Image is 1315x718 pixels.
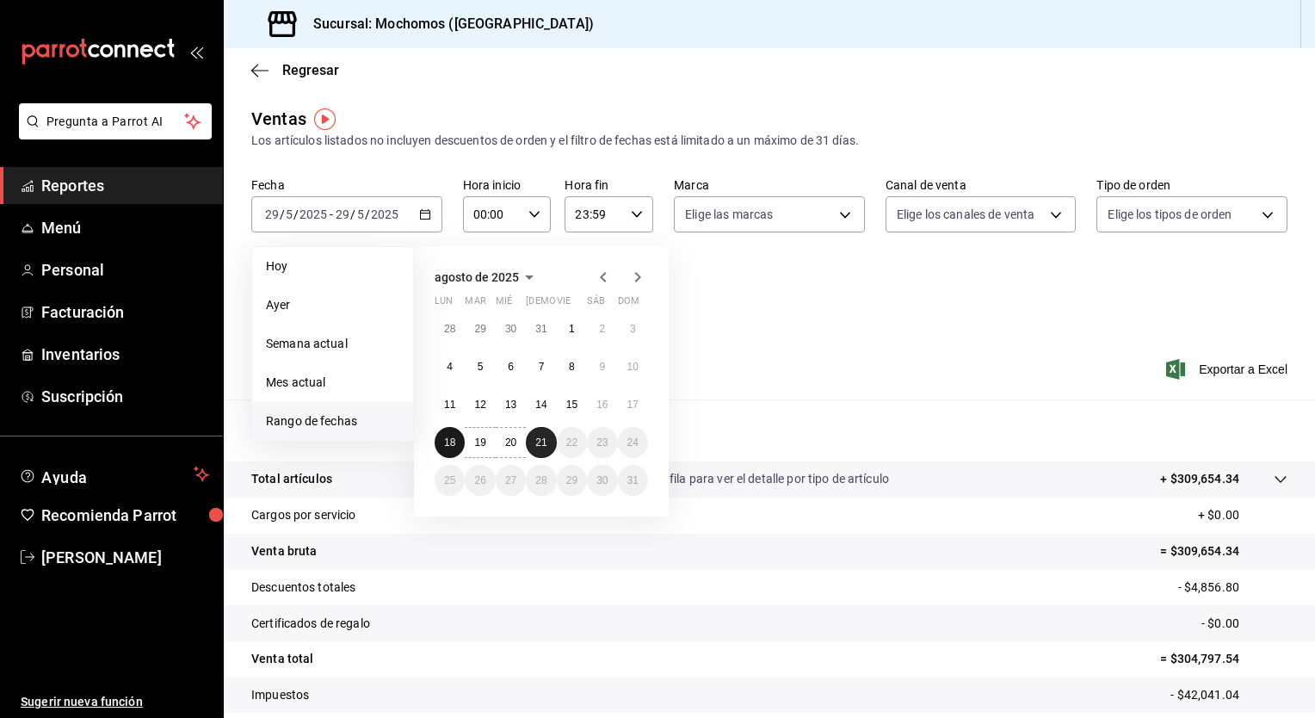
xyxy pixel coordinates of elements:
[478,361,484,373] abbr: 5 de agosto de 2025
[587,313,617,344] button: 2 de agosto de 2025
[356,207,365,221] input: --
[526,389,556,420] button: 14 de agosto de 2025
[496,295,512,313] abbr: miércoles
[335,207,350,221] input: --
[526,295,627,313] abbr: jueves
[251,506,356,524] p: Cargos por servicio
[535,436,546,449] abbr: 21 de agosto de 2025
[1160,650,1287,668] p: = $304,797.54
[535,474,546,486] abbr: 28 de agosto de 2025
[266,374,399,392] span: Mes actual
[557,295,571,313] abbr: viernes
[557,427,587,458] button: 22 de agosto de 2025
[282,62,339,78] span: Regresar
[557,465,587,496] button: 29 de agosto de 2025
[474,436,485,449] abbr: 19 de agosto de 2025
[12,125,212,143] a: Pregunta a Parrot AI
[435,351,465,382] button: 4 de agosto de 2025
[299,14,594,34] h3: Sucursal: Mochomos ([GEOGRAPHIC_DATA])
[630,323,636,335] abbr: 3 de agosto de 2025
[496,465,526,496] button: 27 de agosto de 2025
[251,470,332,488] p: Total artículos
[526,465,556,496] button: 28 de agosto de 2025
[463,179,552,191] label: Hora inicio
[465,465,495,496] button: 26 de agosto de 2025
[627,436,639,449] abbr: 24 de agosto de 2025
[41,174,209,197] span: Reportes
[285,207,293,221] input: --
[41,385,209,408] span: Suscripción
[539,361,545,373] abbr: 7 de agosto de 2025
[587,427,617,458] button: 23 de agosto de 2025
[293,207,299,221] span: /
[19,103,212,139] button: Pregunta a Parrot AI
[266,257,399,275] span: Hoy
[618,389,648,420] button: 17 de agosto de 2025
[435,313,465,344] button: 28 de julio de 2025
[264,207,280,221] input: --
[1108,206,1232,223] span: Elige los tipos de orden
[444,474,455,486] abbr: 25 de agosto de 2025
[599,323,605,335] abbr: 2 de agosto de 2025
[505,474,516,486] abbr: 27 de agosto de 2025
[280,207,285,221] span: /
[599,361,605,373] abbr: 9 de agosto de 2025
[1096,179,1287,191] label: Tipo de orden
[251,132,1287,150] div: Los artículos listados no incluyen descuentos de orden y el filtro de fechas está limitado a un m...
[41,216,209,239] span: Menú
[535,323,546,335] abbr: 31 de julio de 2025
[266,296,399,314] span: Ayer
[557,389,587,420] button: 15 de agosto de 2025
[465,389,495,420] button: 12 de agosto de 2025
[314,108,336,130] button: Tooltip marker
[557,351,587,382] button: 8 de agosto de 2025
[587,465,617,496] button: 30 de agosto de 2025
[41,300,209,324] span: Facturación
[587,389,617,420] button: 16 de agosto de 2025
[1160,470,1239,488] p: + $309,654.34
[627,399,639,411] abbr: 17 de agosto de 2025
[596,436,608,449] abbr: 23 de agosto de 2025
[526,313,556,344] button: 31 de julio de 2025
[618,427,648,458] button: 24 de agosto de 2025
[21,693,209,711] span: Sugerir nueva función
[474,323,485,335] abbr: 29 de julio de 2025
[674,179,865,191] label: Marca
[474,399,485,411] abbr: 12 de agosto de 2025
[627,474,639,486] abbr: 31 de agosto de 2025
[1198,506,1287,524] p: + $0.00
[251,686,309,704] p: Impuestos
[526,427,556,458] button: 21 de agosto de 2025
[474,474,485,486] abbr: 26 de agosto de 2025
[370,207,399,221] input: ----
[189,45,203,59] button: open_drawer_menu
[566,474,577,486] abbr: 29 de agosto de 2025
[603,470,889,488] p: Da clic en la fila para ver el detalle por tipo de artículo
[627,361,639,373] abbr: 10 de agosto de 2025
[496,351,526,382] button: 6 de agosto de 2025
[557,313,587,344] button: 1 de agosto de 2025
[41,258,209,282] span: Personal
[251,650,313,668] p: Venta total
[587,295,605,313] abbr: sábado
[251,579,355,597] p: Descuentos totales
[41,546,209,569] span: [PERSON_NAME]
[435,295,453,313] abbr: lunes
[596,399,608,411] abbr: 16 de agosto de 2025
[251,420,1287,441] p: Resumen
[505,436,516,449] abbr: 20 de agosto de 2025
[251,106,306,132] div: Ventas
[435,427,465,458] button: 18 de agosto de 2025
[596,474,608,486] abbr: 30 de agosto de 2025
[266,335,399,353] span: Semana actual
[566,399,577,411] abbr: 15 de agosto de 2025
[1170,686,1287,704] p: - $42,041.04
[587,351,617,382] button: 9 de agosto de 2025
[508,361,514,373] abbr: 6 de agosto de 2025
[685,206,773,223] span: Elige las marcas
[618,313,648,344] button: 3 de agosto de 2025
[251,542,317,560] p: Venta bruta
[505,323,516,335] abbr: 30 de julio de 2025
[565,179,653,191] label: Hora fin
[1170,359,1287,380] span: Exportar a Excel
